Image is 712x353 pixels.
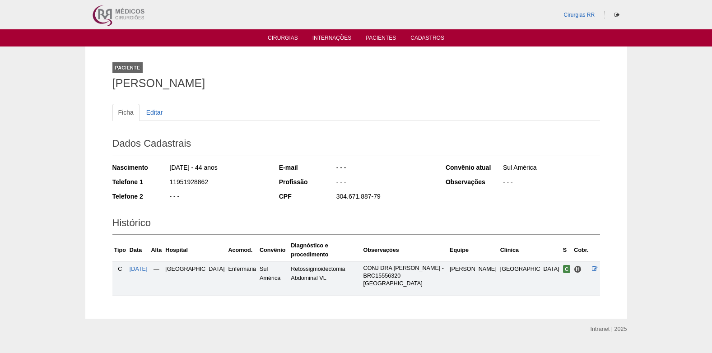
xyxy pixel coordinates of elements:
[163,261,226,296] td: [GEOGRAPHIC_DATA]
[128,239,149,261] th: Data
[112,135,600,155] h2: Dados Cadastrais
[572,239,590,261] th: Cobr.
[502,177,600,189] div: - - -
[163,239,226,261] th: Hospital
[112,177,169,186] div: Telefone 1
[114,265,126,274] div: C
[363,265,447,288] p: CONJ DRA [PERSON_NAME] - BRC15556320 [GEOGRAPHIC_DATA]
[169,192,267,203] div: - - -
[258,261,289,296] td: Sul América
[335,177,433,189] div: - - -
[226,261,258,296] td: Enfermaria
[446,163,502,172] div: Convênio atual
[279,177,335,186] div: Profissão
[498,239,561,261] th: Clínica
[448,261,498,296] td: [PERSON_NAME]
[112,78,600,89] h1: [PERSON_NAME]
[498,261,561,296] td: [GEOGRAPHIC_DATA]
[446,177,502,186] div: Observações
[112,104,140,121] a: Ficha
[574,265,582,273] span: Hospital
[149,239,164,261] th: Alta
[563,12,595,18] a: Cirurgias RR
[226,239,258,261] th: Acomod.
[502,163,600,174] div: Sul América
[112,62,143,73] div: Paciente
[112,214,600,235] h2: Histórico
[279,192,335,201] div: CPF
[335,163,433,174] div: - - -
[312,35,352,44] a: Internações
[130,266,148,272] a: [DATE]
[112,163,169,172] div: Nascimento
[563,265,571,273] span: Confirmada
[335,192,433,203] div: 304.671.887-79
[448,239,498,261] th: Equipe
[149,261,164,296] td: —
[410,35,444,44] a: Cadastros
[289,261,361,296] td: Retossigmoidectomia Abdominal VL
[112,192,169,201] div: Telefone 2
[169,163,267,174] div: [DATE] - 44 anos
[112,239,128,261] th: Tipo
[591,325,627,334] div: Intranet | 2025
[169,177,267,189] div: 11951928862
[614,12,619,18] i: Sair
[289,239,361,261] th: Diagnóstico e procedimento
[140,104,169,121] a: Editar
[268,35,298,44] a: Cirurgias
[366,35,396,44] a: Pacientes
[362,239,448,261] th: Observações
[279,163,335,172] div: E-mail
[258,239,289,261] th: Convênio
[561,239,572,261] th: S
